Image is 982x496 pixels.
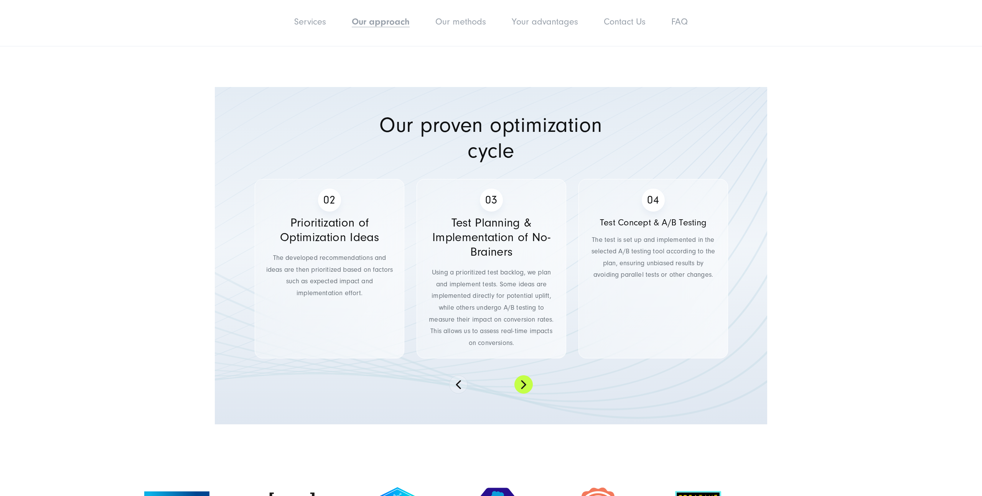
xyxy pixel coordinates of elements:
a: FAQ [671,16,688,27]
a: Contact Us [604,16,646,27]
h4: Prioritization of Optimization Ideas [265,215,393,245]
a: Services [294,16,326,27]
span: Using a prioritized test backlog, we plan and implement tests. Some ideas are implemented directl... [429,268,554,347]
span: The test is set up and implemented in the selected A/B testing tool according to the plan, ensuri... [592,236,715,279]
span: Test Concept & A/B Testing [600,217,707,228]
h4: Test Planning & Implementation of No-Brainers [427,215,555,259]
p: The developed recommendations and ideas are then prioritized based on factors such as expected im... [265,252,393,299]
a: Our methods [435,16,486,27]
a: Your advantages [512,16,578,27]
a: Our approach [352,16,410,27]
